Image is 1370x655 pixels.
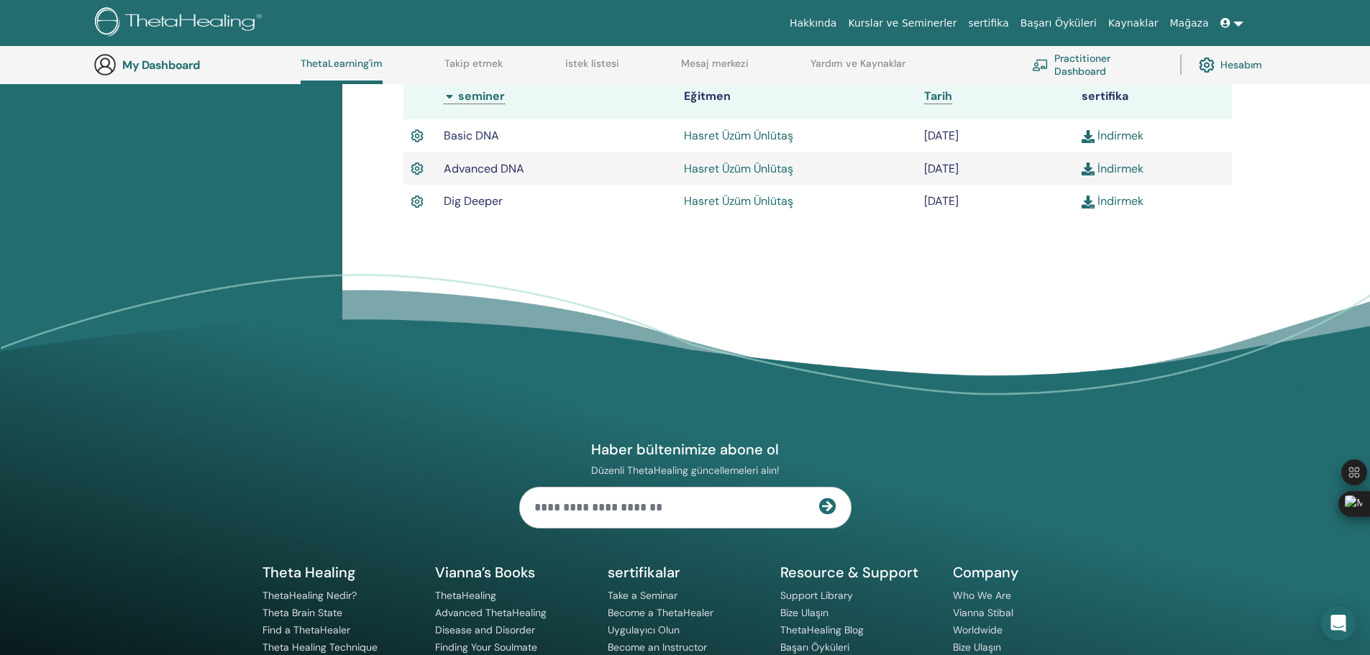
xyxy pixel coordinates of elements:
[444,161,524,176] span: Advanced DNA
[780,589,853,602] a: Support Library
[565,58,619,81] a: istek listesi
[1082,128,1143,143] a: İndirmek
[780,623,864,636] a: ThetaHealing Blog
[1199,49,1262,81] a: Hesabım
[784,10,843,37] a: Hakkında
[917,152,1074,185] td: [DATE]
[435,641,537,654] a: Finding Your Soulmate
[1074,73,1232,119] th: sertifika
[608,563,763,582] h5: sertifikalar
[1082,130,1095,143] img: download.svg
[444,128,499,143] span: Basic DNA
[1164,10,1214,37] a: Mağaza
[677,73,917,119] th: Eğitmen
[917,185,1074,218] td: [DATE]
[435,606,547,619] a: Advanced ThetaHealing
[301,58,383,84] a: ThetaLearning'im
[1015,10,1102,37] a: Başarı Öyküleri
[953,563,1108,582] h5: Company
[780,641,849,654] a: Başarı Öyküleri
[262,641,378,654] a: Theta Healing Technique
[810,58,905,81] a: Yardım ve Kaynaklar
[411,160,424,178] img: Active Certificate
[1082,196,1095,209] img: download.svg
[435,589,496,602] a: ThetaHealing
[1082,162,1095,175] img: download.svg
[95,7,267,40] img: logo.png
[262,623,350,636] a: Find a ThetaHealer
[262,563,418,582] h5: Theta Healing
[1082,193,1143,209] a: İndirmek
[953,623,1003,636] a: Worldwide
[122,58,266,72] h3: My Dashboard
[953,641,1001,654] a: Bize Ulaşın
[1082,161,1143,176] a: İndirmek
[411,193,424,211] img: Active Certificate
[519,464,851,477] p: Düzenli ThetaHealing güncellemeleri alın!
[444,58,503,81] a: Takip etmek
[681,58,749,81] a: Mesaj merkezi
[1199,54,1215,77] img: cog.svg
[1032,59,1049,72] img: chalkboard-teacher.svg
[962,10,1014,37] a: sertifika
[435,563,590,582] h5: Vianna’s Books
[1102,10,1164,37] a: Kaynaklar
[1032,49,1163,81] a: Practitioner Dashboard
[262,606,342,619] a: Theta Brain State
[917,119,1074,152] td: [DATE]
[780,606,828,619] a: Bize Ulaşın
[842,10,962,37] a: Kurslar ve Seminerler
[93,53,117,76] img: generic-user-icon.jpg
[262,589,357,602] a: ThetaHealing Nedir?
[411,127,424,145] img: Active Certificate
[608,606,713,619] a: Become a ThetaHealer
[684,128,793,143] a: Hasret Üzüm Ünlütaş
[953,606,1013,619] a: Vianna Stibal
[608,641,707,654] a: Become an Instructor
[1321,606,1356,641] div: Open Intercom Messenger
[924,88,952,104] a: Tarih
[684,161,793,176] a: Hasret Üzüm Ünlütaş
[608,589,677,602] a: Take a Seminar
[519,440,851,459] h4: Haber bültenimize abone ol
[780,563,936,582] h5: Resource & Support
[435,623,535,636] a: Disease and Disorder
[444,193,503,209] span: Dig Deeper
[608,623,680,636] a: Uygulayıcı Olun
[953,589,1011,602] a: Who We Are
[684,193,793,209] a: Hasret Üzüm Ünlütaş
